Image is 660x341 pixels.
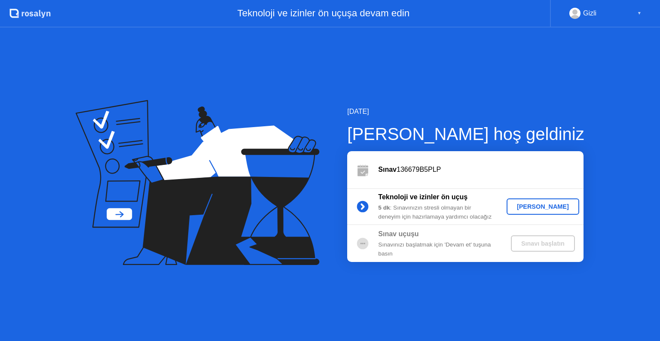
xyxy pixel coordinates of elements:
[583,8,596,19] div: Gizli
[510,203,576,210] div: [PERSON_NAME]
[347,107,584,117] div: [DATE]
[637,8,642,19] div: ▼
[507,198,579,215] button: [PERSON_NAME]
[378,164,584,175] div: 136679B5PLP
[514,240,571,247] div: Sınavı başlatın
[378,204,390,211] b: 5 dk
[378,193,467,201] b: Teknoloji ve izinler ön uçuş
[378,204,502,221] div: : Sınavınızın stresli olmayan bir deneyim için hazırlamaya yardımcı olacağız
[347,121,584,147] div: [PERSON_NAME] hoş geldiniz
[378,230,419,237] b: Sınav uçuşu
[511,235,575,252] button: Sınavı başlatın
[378,241,502,258] div: Sınavınızı başlatmak için 'Devam et' tuşuna basın
[378,166,397,173] b: Sınav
